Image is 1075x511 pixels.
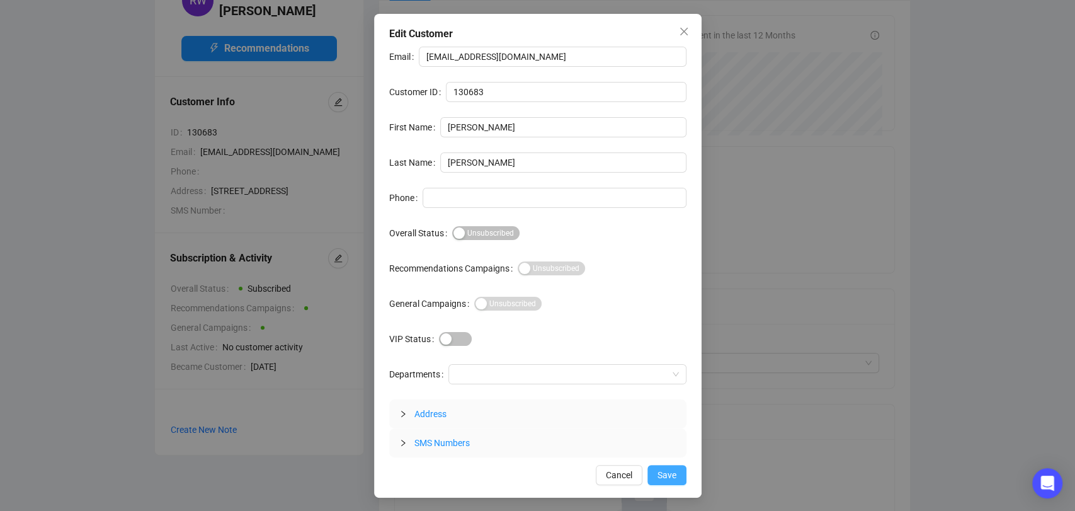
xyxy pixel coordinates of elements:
div: SMS Numbers [389,428,686,457]
input: First Name [440,117,686,137]
span: Cancel [606,468,632,482]
label: Last Name [389,152,440,173]
span: collapsed [399,439,407,447]
span: SMS Numbers [414,438,470,448]
label: First Name [389,117,440,137]
span: collapsed [399,410,407,418]
label: VIP Status [389,329,439,349]
input: Phone [423,188,686,208]
div: Edit Customer [389,26,686,42]
span: Save [657,468,676,482]
label: Email [389,47,419,67]
label: Phone [389,188,423,208]
button: Overall Status [452,226,520,240]
button: Save [647,465,686,485]
span: Address [414,409,446,419]
input: Customer ID [446,82,686,102]
span: close [679,26,689,37]
div: Open Intercom Messenger [1032,468,1062,498]
label: Customer ID [389,82,446,102]
label: Overall Status [389,223,452,243]
button: Cancel [596,465,642,485]
button: Close [674,21,694,42]
label: General Campaigns [389,294,474,314]
button: Recommendations Campaigns [518,261,585,275]
input: Last Name [440,152,686,173]
div: Address [389,399,686,428]
label: Recommendations Campaigns [389,258,518,278]
input: Email [419,47,686,67]
button: General Campaigns [474,297,542,311]
label: Departments [389,364,448,384]
button: VIP Status [439,332,472,346]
